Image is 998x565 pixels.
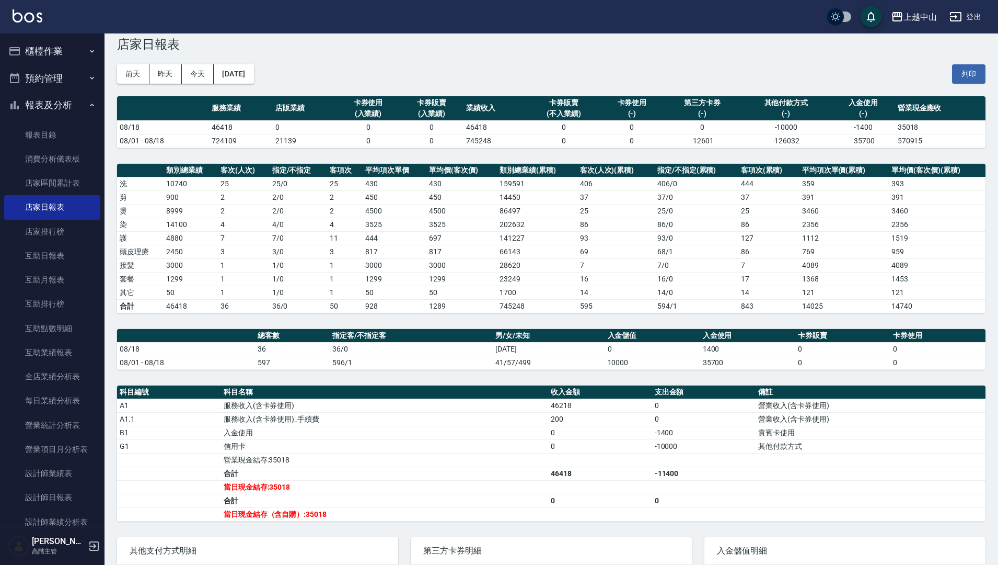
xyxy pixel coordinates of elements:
[218,177,270,190] td: 25
[889,299,985,313] td: 14740
[182,64,214,84] button: 今天
[655,190,738,204] td: 37 / 0
[527,120,600,134] td: 0
[426,272,497,286] td: 1299
[117,412,221,426] td: A1.1
[497,177,577,190] td: 159591
[741,120,831,134] td: -10000
[32,536,85,547] h5: [PERSON_NAME]
[117,426,221,439] td: B1
[426,231,497,245] td: 697
[652,426,756,439] td: -1400
[117,299,164,313] td: 合計
[218,190,270,204] td: 2
[655,299,738,313] td: 594/1
[221,467,548,480] td: 合計
[4,195,100,219] a: 店家日報表
[577,286,655,299] td: 14
[831,134,895,148] td: -35700
[117,37,985,52] h3: 店家日報表
[738,258,799,272] td: 7
[493,356,605,369] td: 41/57/499
[32,547,85,556] p: 高階主管
[164,245,218,258] td: 2450
[117,386,221,399] th: 科目編號
[273,96,336,121] th: 店販業績
[117,258,164,272] td: 接髮
[799,299,889,313] td: 14025
[548,439,652,453] td: 0
[164,231,218,245] td: 4880
[756,386,985,399] th: 備註
[221,507,548,521] td: 當日現金結存（含自購）:35018
[493,329,605,343] th: 男/女/未知
[577,245,655,258] td: 69
[605,342,700,356] td: 0
[423,546,679,556] span: 第三方卡券明細
[117,177,164,190] td: 洗
[426,164,497,177] th: 單均價(客次價)
[497,231,577,245] td: 141227
[363,164,426,177] th: 平均項次單價
[363,204,426,218] td: 4500
[655,164,738,177] th: 指定/不指定(累積)
[548,386,652,399] th: 收入金額
[327,190,363,204] td: 2
[463,120,527,134] td: 46418
[890,356,985,369] td: 0
[363,231,426,245] td: 444
[605,356,700,369] td: 10000
[700,329,795,343] th: 入金使用
[738,177,799,190] td: 444
[889,231,985,245] td: 1519
[4,365,100,389] a: 全店業績分析表
[327,272,363,286] td: 1
[463,134,527,148] td: 745248
[363,258,426,272] td: 3000
[426,204,497,218] td: 4500
[666,108,738,119] div: (-)
[221,494,548,507] td: 合計
[327,177,363,190] td: 25
[4,244,100,268] a: 互助日報表
[463,96,527,121] th: 業績收入
[255,342,330,356] td: 36
[363,177,426,190] td: 430
[209,96,273,121] th: 服務業績
[4,123,100,147] a: 報表目錄
[117,218,164,231] td: 染
[4,147,100,171] a: 消費分析儀表板
[652,467,756,480] td: -11400
[655,258,738,272] td: 7 / 0
[799,177,889,190] td: 359
[756,412,985,426] td: 營業收入(含卡券使用)
[799,164,889,177] th: 平均項次單價(累積)
[270,190,328,204] td: 2 / 0
[799,218,889,231] td: 2356
[889,218,985,231] td: 2356
[895,134,985,148] td: 570915
[270,245,328,258] td: 3 / 0
[738,272,799,286] td: 17
[426,299,497,313] td: 1289
[4,341,100,365] a: 互助業績報表
[330,342,493,356] td: 36/0
[327,258,363,272] td: 1
[889,177,985,190] td: 393
[577,299,655,313] td: 595
[738,204,799,218] td: 25
[497,204,577,218] td: 86497
[655,218,738,231] td: 86 / 0
[339,108,398,119] div: (入業績)
[117,204,164,218] td: 燙
[164,190,218,204] td: 900
[117,342,255,356] td: 08/18
[493,342,605,356] td: [DATE]
[655,231,738,245] td: 93 / 0
[945,7,985,27] button: 登出
[221,426,548,439] td: 入金使用
[149,64,182,84] button: 昨天
[4,485,100,510] a: 設計師日報表
[339,97,398,108] div: 卡券使用
[218,286,270,299] td: 1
